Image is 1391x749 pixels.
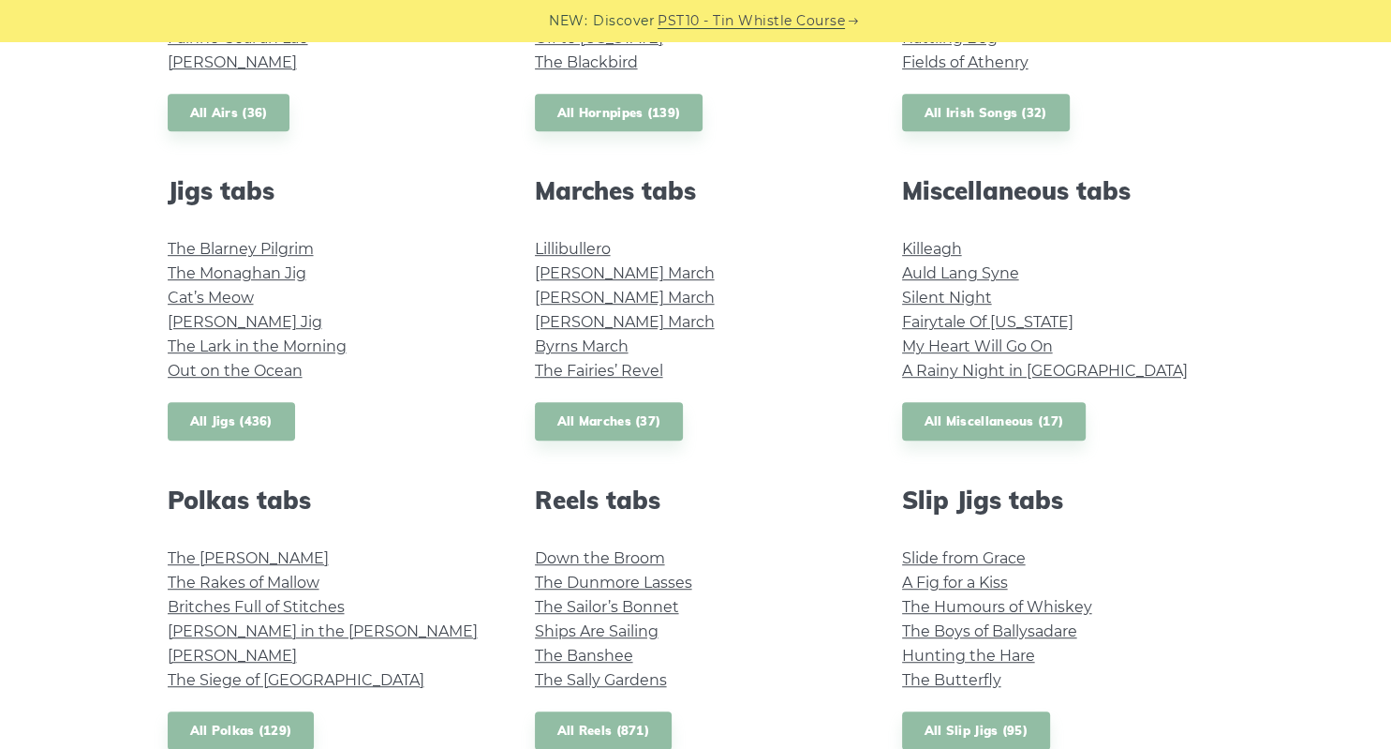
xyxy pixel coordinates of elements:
a: Britches Full of Stitches [168,598,345,616]
a: Off to [US_STATE] [535,29,663,47]
a: The Lark in the Morning [168,337,347,355]
a: All Hornpipes (139) [535,94,703,132]
a: The Blarney Pilgrim [168,240,314,258]
a: The Dunmore Lasses [535,574,692,592]
h2: Jigs tabs [168,176,490,205]
a: The Banshee [535,647,633,665]
a: Fields of Athenry [902,53,1028,71]
a: Ships Are Sailing [535,622,659,640]
a: All Airs (36) [168,94,290,132]
a: My Heart Will Go On [902,337,1053,355]
a: Lillibullero [535,240,611,258]
h2: Polkas tabs [168,486,490,515]
a: Down the Broom [535,549,665,567]
a: [PERSON_NAME] [168,53,297,71]
a: [PERSON_NAME] March [535,313,715,331]
a: The Siege of [GEOGRAPHIC_DATA] [168,671,424,689]
a: The Boys of Ballysadare [902,622,1077,640]
a: PST10 - Tin Whistle Course [658,10,845,32]
a: Fáinne Geal an Lae [168,29,308,47]
a: [PERSON_NAME] in the [PERSON_NAME] [168,622,478,640]
a: The Rakes of Mallow [168,574,319,592]
a: All Jigs (436) [168,402,295,441]
h2: Reels tabs [535,486,857,515]
a: [PERSON_NAME] [168,647,297,665]
h2: Marches tabs [535,176,857,205]
a: Cat’s Meow [168,289,254,307]
a: The Butterfly [902,671,1001,689]
a: Hunting the Hare [902,647,1035,665]
a: Slide from Grace [902,549,1026,567]
a: Fairytale Of [US_STATE] [902,313,1073,331]
a: [PERSON_NAME] Jig [168,313,322,331]
a: The [PERSON_NAME] [168,549,329,567]
a: The Sailor’s Bonnet [535,598,679,616]
a: The Blackbird [535,53,638,71]
a: Byrns March [535,337,629,355]
a: The Humours of Whiskey [902,598,1092,616]
a: All Miscellaneous (17) [902,402,1087,441]
a: Out on the Ocean [168,362,303,380]
a: Auld Lang Syne [902,264,1019,282]
a: The Fairies’ Revel [535,362,663,380]
a: [PERSON_NAME] March [535,264,715,282]
a: The Sally Gardens [535,671,667,689]
a: All Irish Songs (32) [902,94,1070,132]
span: Discover [593,10,655,32]
a: All Marches (37) [535,402,684,441]
h2: Slip Jigs tabs [902,486,1224,515]
a: A Rainy Night in [GEOGRAPHIC_DATA] [902,362,1188,380]
a: A Fig for a Kiss [902,574,1008,592]
a: [PERSON_NAME] March [535,289,715,307]
a: Silent Night [902,289,992,307]
a: Killeagh [902,240,962,258]
a: The Monaghan Jig [168,264,306,282]
a: Rattling Bog [902,29,998,47]
h2: Miscellaneous tabs [902,176,1224,205]
span: NEW: [549,10,587,32]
